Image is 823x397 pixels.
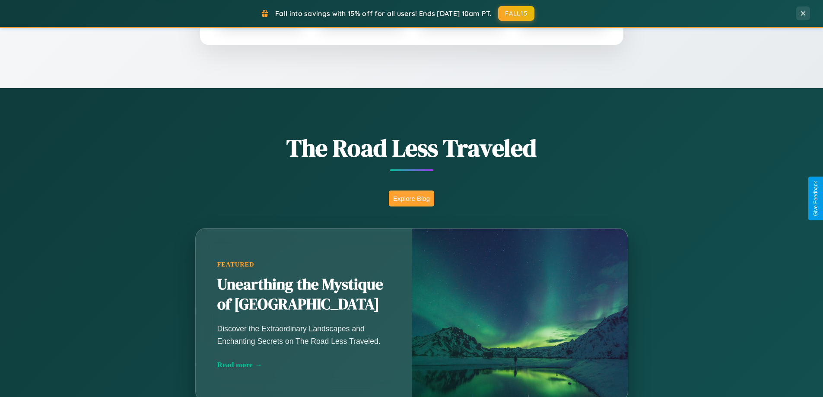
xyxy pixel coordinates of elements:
p: Discover the Extraordinary Landscapes and Enchanting Secrets on The Road Less Traveled. [217,323,390,347]
button: Explore Blog [389,191,434,206]
div: Featured [217,261,390,268]
h2: Unearthing the Mystique of [GEOGRAPHIC_DATA] [217,275,390,314]
span: Fall into savings with 15% off for all users! Ends [DATE] 10am PT. [275,9,492,18]
div: Read more → [217,360,390,369]
div: Give Feedback [813,181,819,216]
h1: The Road Less Traveled [153,131,671,165]
button: FALL15 [498,6,534,21]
